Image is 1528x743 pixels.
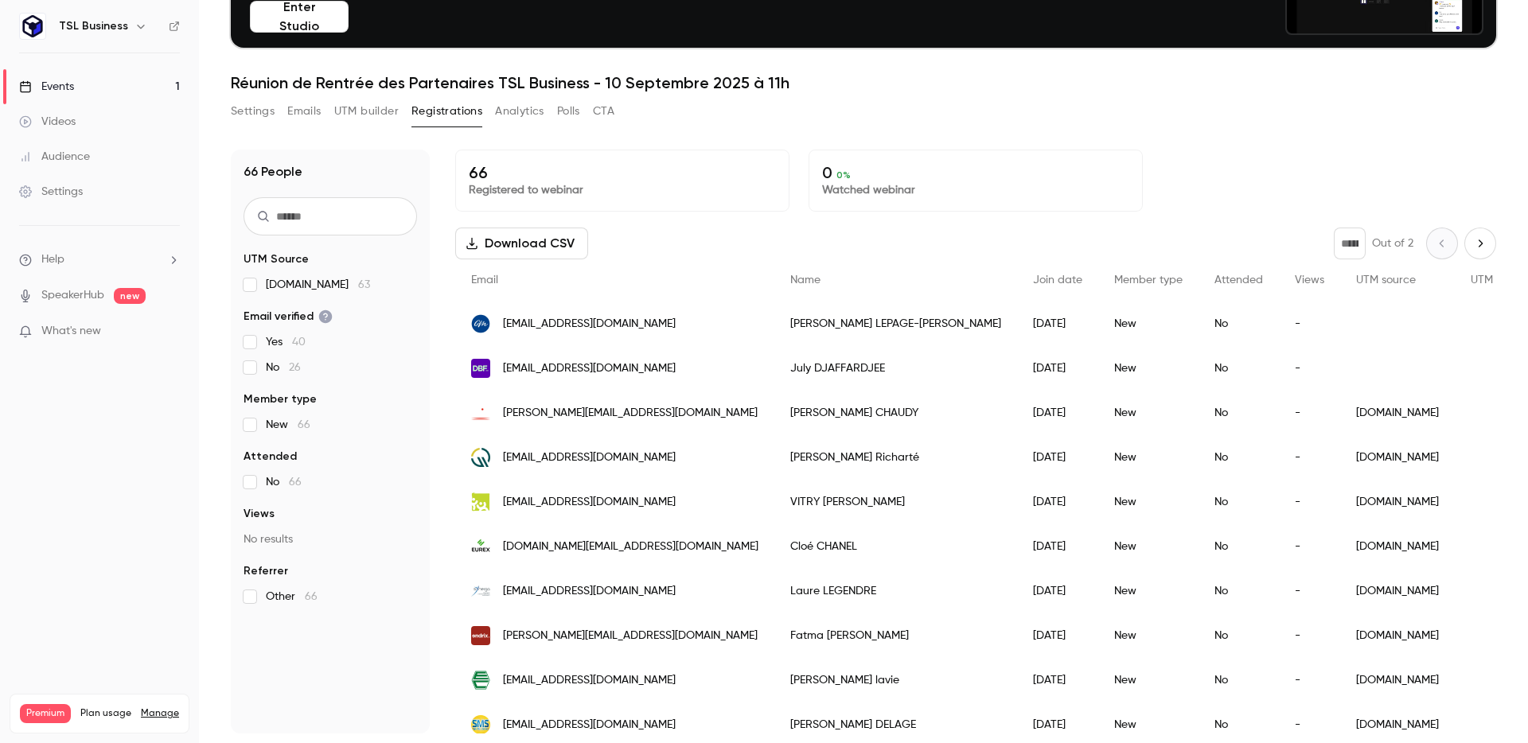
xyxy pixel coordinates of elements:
[41,287,104,304] a: SpeakerHub
[469,163,776,182] p: 66
[503,583,676,600] span: [EMAIL_ADDRESS][DOMAIN_NAME]
[1098,346,1199,391] div: New
[1017,569,1098,613] div: [DATE]
[41,323,101,340] span: What's new
[358,279,370,290] span: 63
[1098,301,1199,346] div: New
[1199,524,1279,569] div: No
[266,334,306,350] span: Yes
[471,314,490,333] img: goodmorningbusiness.com
[1199,346,1279,391] div: No
[503,405,758,422] span: [PERSON_NAME][EMAIL_ADDRESS][DOMAIN_NAME]
[298,419,310,430] span: 66
[1214,274,1263,286] span: Attended
[1340,435,1455,480] div: [DOMAIN_NAME]
[503,494,676,511] span: [EMAIL_ADDRESS][DOMAIN_NAME]
[1114,274,1183,286] span: Member type
[266,360,301,375] span: No
[774,391,1017,435] div: [PERSON_NAME] CHAUDY
[244,162,302,181] h1: 66 People
[593,99,614,124] button: CTA
[1279,391,1340,435] div: -
[19,79,74,95] div: Events
[1199,435,1279,480] div: No
[1340,658,1455,702] div: [DOMAIN_NAME]
[774,524,1017,569] div: Cloé CHANEL
[469,182,776,198] p: Registered to webinar
[1017,391,1098,435] div: [DATE]
[822,163,1129,182] p: 0
[250,1,349,33] button: Enter Studio
[503,316,676,333] span: [EMAIL_ADDRESS][DOMAIN_NAME]
[790,274,821,286] span: Name
[1279,658,1340,702] div: -
[266,277,370,293] span: [DOMAIN_NAME]
[471,403,490,422] img: sodecc.fr
[266,474,302,490] span: No
[244,563,288,579] span: Referrer
[292,336,306,348] span: 40
[161,325,180,339] iframe: Noticeable Trigger
[1279,435,1340,480] div: -
[774,346,1017,391] div: July DJAFFARDJEE
[1199,391,1279,435] div: No
[503,717,676,733] span: [EMAIL_ADDRESS][DOMAIN_NAME]
[471,671,490,690] img: exas.fr
[503,628,758,644] span: [PERSON_NAME][EMAIL_ADDRESS][DOMAIN_NAME]
[1279,613,1340,658] div: -
[1098,391,1199,435] div: New
[244,506,275,522] span: Views
[1279,346,1340,391] div: -
[266,589,318,605] span: Other
[1340,569,1455,613] div: [DOMAIN_NAME]
[1199,480,1279,524] div: No
[471,492,490,512] img: valoxy.fr
[334,99,399,124] button: UTM builder
[471,274,498,286] span: Email
[503,449,676,466] span: [EMAIL_ADDRESS][DOMAIN_NAME]
[1199,613,1279,658] div: No
[774,435,1017,480] div: [PERSON_NAME] Richarté
[244,309,333,325] span: Email verified
[244,531,417,547] p: No results
[1464,228,1496,259] button: Next page
[1017,658,1098,702] div: [DATE]
[1017,613,1098,658] div: [DATE]
[19,184,83,200] div: Settings
[836,169,851,181] span: 0 %
[471,537,490,556] img: eurex.fr
[19,114,76,130] div: Videos
[1017,346,1098,391] div: [DATE]
[471,359,490,378] img: dbfaudit.com
[1340,524,1455,569] div: [DOMAIN_NAME]
[774,613,1017,658] div: Fatma [PERSON_NAME]
[471,626,490,645] img: endrix.com
[1279,569,1340,613] div: -
[1017,480,1098,524] div: [DATE]
[471,715,490,734] img: sumicro.net
[774,301,1017,346] div: [PERSON_NAME] LEPAGE-[PERSON_NAME]
[1098,480,1199,524] div: New
[289,362,301,373] span: 26
[557,99,580,124] button: Polls
[20,704,71,723] span: Premium
[1098,569,1199,613] div: New
[59,18,128,34] h6: TSL Business
[19,251,180,268] li: help-dropdown-opener
[1098,524,1199,569] div: New
[503,539,758,555] span: [DOMAIN_NAME][EMAIL_ADDRESS][DOMAIN_NAME]
[1033,274,1082,286] span: Join date
[266,417,310,433] span: New
[1279,524,1340,569] div: -
[1017,524,1098,569] div: [DATE]
[1340,480,1455,524] div: [DOMAIN_NAME]
[774,658,1017,702] div: [PERSON_NAME] lavie
[1017,301,1098,346] div: [DATE]
[471,448,490,467] img: quarter-expertise.fr
[1017,435,1098,480] div: [DATE]
[471,582,490,601] img: ephisens.fr
[1356,274,1416,286] span: UTM source
[231,99,275,124] button: Settings
[1372,235,1413,251] p: Out of 2
[1199,301,1279,346] div: No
